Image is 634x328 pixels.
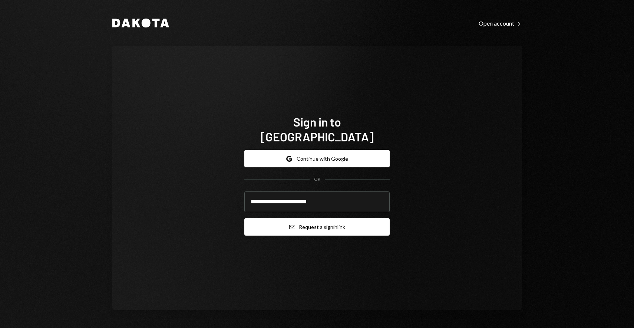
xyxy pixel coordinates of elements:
[244,218,390,236] button: Request a signinlink
[244,150,390,167] button: Continue with Google
[244,114,390,144] h1: Sign in to [GEOGRAPHIC_DATA]
[479,20,522,27] div: Open account
[479,19,522,27] a: Open account
[314,176,320,183] div: OR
